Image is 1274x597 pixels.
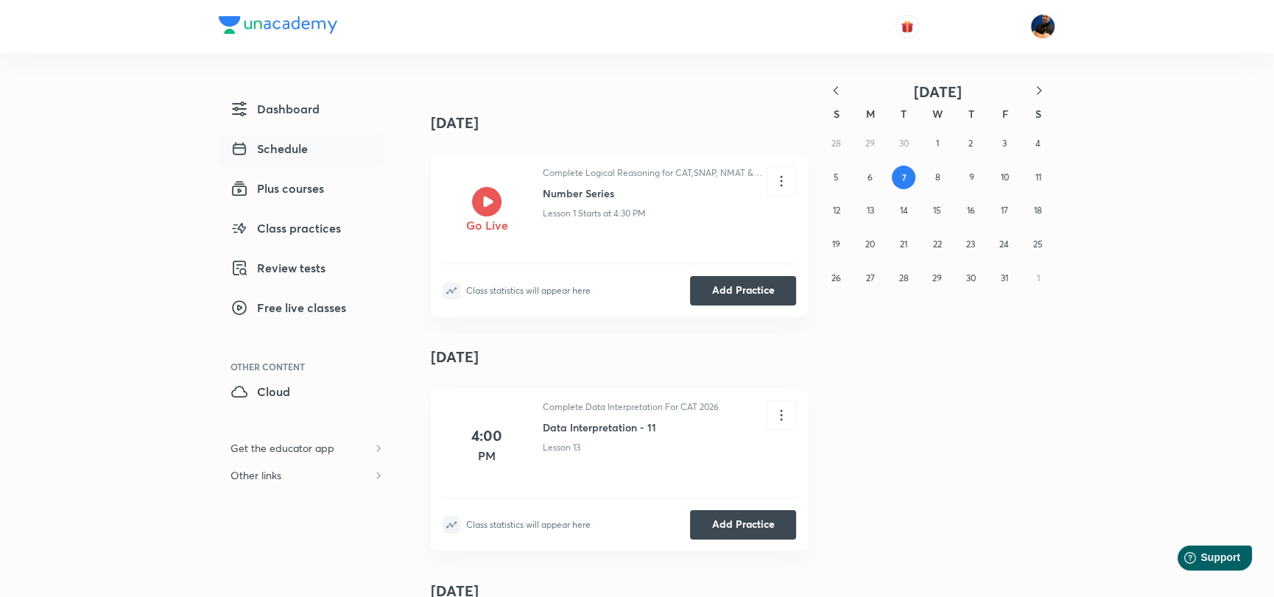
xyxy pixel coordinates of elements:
[901,172,906,183] abbr: October 7, 2025
[1001,272,1008,283] abbr: October 31, 2025
[1143,540,1258,581] iframe: Help widget launcher
[1035,172,1041,183] abbr: October 11, 2025
[926,199,949,222] button: October 15, 2025
[825,166,848,189] button: October 5, 2025
[478,447,496,464] h5: PM
[993,132,1016,155] button: October 3, 2025
[993,233,1016,256] button: October 24, 2025
[933,239,942,250] abbr: October 22, 2025
[858,233,881,256] button: October 20, 2025
[892,166,915,189] button: October 7, 2025
[1001,172,1009,183] abbr: October 10, 2025
[926,132,949,155] button: October 1, 2025
[219,213,384,247] a: Class practices
[959,199,982,222] button: October 16, 2025
[892,266,915,290] button: October 28, 2025
[219,293,384,327] a: Free live classes
[834,107,840,121] abbr: Sunday
[230,383,290,400] span: Cloud
[543,441,580,454] p: Lesson 13
[832,239,840,250] abbr: October 19, 2025
[230,299,346,317] span: Free live classes
[1001,205,1008,216] abbr: October 17, 2025
[926,233,949,256] button: October 22, 2025
[936,138,939,149] abbr: October 1, 2025
[825,266,848,290] button: October 26, 2025
[230,259,325,277] span: Review tests
[968,107,974,121] abbr: Thursday
[1035,107,1041,121] abbr: Saturday
[993,166,1017,189] button: October 10, 2025
[471,425,502,447] h4: 4:00
[852,82,1023,101] button: [DATE]
[933,205,941,216] abbr: October 15, 2025
[230,180,324,197] span: Plus courses
[1033,239,1043,250] abbr: October 25, 2025
[960,166,983,189] button: October 9, 2025
[968,138,973,149] abbr: October 2, 2025
[901,107,907,121] abbr: Tuesday
[690,276,796,305] button: Add Practice
[219,434,346,462] h6: Get the educator app
[858,199,881,222] button: October 13, 2025
[901,20,914,33] img: avatar
[219,462,293,489] h6: Other links
[1026,233,1049,256] button: October 25, 2025
[1035,138,1041,149] abbr: October 4, 2025
[834,172,839,183] abbr: October 5, 2025
[900,239,907,250] abbr: October 21, 2025
[833,205,840,216] abbr: October 12, 2025
[543,166,767,180] p: Complete Logical Reasoning for CAT,SNAP, NMAT & OMETs
[967,205,975,216] abbr: October 16, 2025
[892,199,915,222] button: October 14, 2025
[466,520,591,530] div: Class statistics will appear here
[219,134,384,168] a: Schedule
[230,100,320,118] span: Dashboard
[466,286,591,296] div: Class statistics will appear here
[1030,14,1055,39] img: Saral Nashier
[466,216,508,234] h5: Go Live
[898,272,908,283] abbr: October 28, 2025
[443,516,460,534] img: statistics-icon
[926,266,949,290] button: October 29, 2025
[543,420,719,435] h6: Data Interpretation - 11
[543,207,646,220] p: Lesson 1 Starts at 4:30 PM
[969,172,974,183] abbr: October 9, 2025
[959,266,982,290] button: October 30, 2025
[431,100,808,146] h4: [DATE]
[999,239,1009,250] abbr: October 24, 2025
[230,362,384,371] div: Other Content
[543,400,719,414] p: Complete Data Interpretation For CAT 2026
[926,166,949,189] button: October 8, 2025
[1026,199,1049,222] button: October 18, 2025
[959,233,982,256] button: October 23, 2025
[932,107,943,121] abbr: Wednesday
[899,205,907,216] abbr: October 14, 2025
[690,510,796,540] button: Add Practice
[219,94,384,128] a: Dashboard
[865,239,875,250] abbr: October 20, 2025
[825,233,848,256] button: October 19, 2025
[895,15,919,38] button: avatar
[932,272,942,283] abbr: October 29, 2025
[431,334,808,380] h4: [DATE]
[966,272,976,283] abbr: October 30, 2025
[1034,205,1042,216] abbr: October 18, 2025
[443,282,460,300] img: statistics-icon
[219,253,384,287] a: Review tests
[230,140,308,158] span: Schedule
[1026,132,1049,155] button: October 4, 2025
[993,199,1016,222] button: October 17, 2025
[219,16,337,34] img: Company Logo
[1002,138,1007,149] abbr: October 3, 2025
[825,199,848,222] button: October 12, 2025
[543,186,767,201] h6: Number Series
[858,166,881,189] button: October 6, 2025
[219,174,384,208] a: Plus courses
[865,272,874,283] abbr: October 27, 2025
[219,16,337,38] a: Company Logo
[219,377,384,411] a: Cloud
[866,205,873,216] abbr: October 13, 2025
[914,82,962,102] span: [DATE]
